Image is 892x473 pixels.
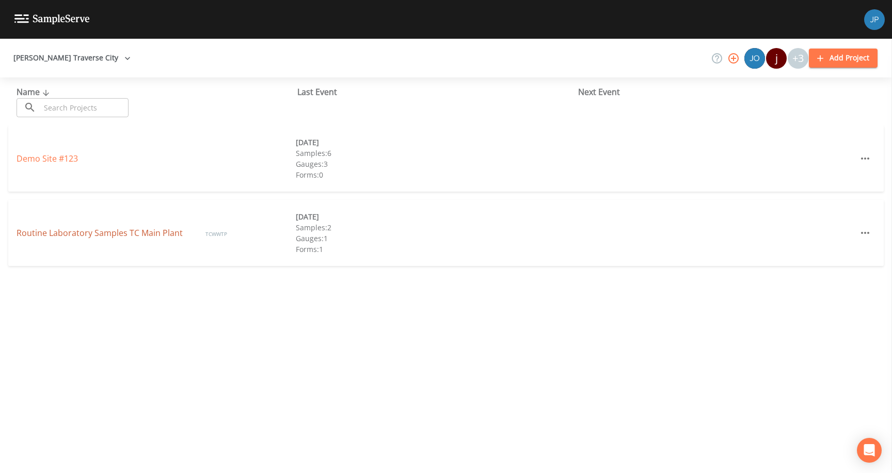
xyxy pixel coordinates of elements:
[766,48,787,69] div: j
[296,169,575,180] div: Forms: 0
[578,86,859,98] div: Next Event
[744,48,766,69] div: Joshua Lycka
[809,49,878,68] button: Add Project
[14,14,90,24] img: logo
[297,86,578,98] div: Last Event
[296,148,575,159] div: Samples: 6
[296,211,575,222] div: [DATE]
[744,48,765,69] img: 4056e72701bc36fea6feaa681ceb3252
[864,9,885,30] img: 41241ef155101aa6d92a04480b0d0000
[9,49,135,68] button: [PERSON_NAME] Traverse City
[857,438,882,463] div: Open Intercom Messenger
[296,222,575,233] div: Samples: 2
[205,230,227,238] span: TCWWTP
[17,227,185,239] a: Routine Laboratory Samples TC Main Plant
[17,86,52,98] span: Name
[296,233,575,244] div: Gauges: 1
[766,48,787,69] div: justin.pippel@jacobs.com
[17,153,78,164] a: Demo Site #123
[788,48,808,69] div: +3
[296,137,575,148] div: [DATE]
[296,159,575,169] div: Gauges: 3
[40,98,129,117] input: Search Projects
[296,244,575,255] div: Forms: 1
